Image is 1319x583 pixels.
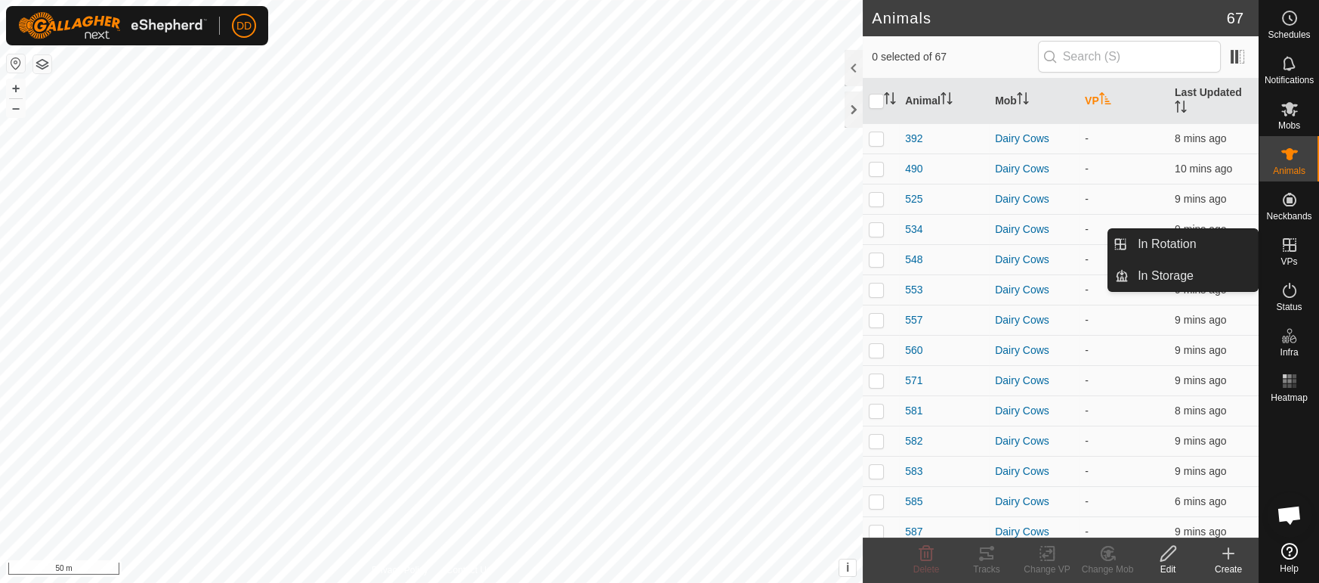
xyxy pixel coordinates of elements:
[1138,267,1194,285] span: In Storage
[1085,526,1089,538] app-display-virtual-paddock-transition: -
[905,433,922,449] span: 582
[1085,465,1089,477] app-display-virtual-paddock-transition: -
[446,563,491,577] a: Contact Us
[1280,257,1297,266] span: VPs
[1175,132,1226,144] span: 4 Sept 2025, 5:22 am
[995,343,1073,358] div: Dairy Cows
[995,373,1073,389] div: Dairy Cows
[905,464,922,479] span: 583
[1278,121,1300,130] span: Mobs
[1129,229,1258,259] a: In Rotation
[1085,405,1089,417] app-display-virtual-paddock-transition: -
[1099,95,1111,107] p-sorticon: Activate to sort
[905,282,922,298] span: 553
[995,161,1073,177] div: Dairy Cows
[1017,95,1029,107] p-sorticon: Activate to sort
[1266,212,1311,221] span: Neckbands
[913,564,940,575] span: Delete
[1085,314,1089,326] app-display-virtual-paddock-transition: -
[905,222,922,237] span: 534
[956,563,1017,576] div: Tracks
[18,12,207,39] img: Gallagher Logo
[905,373,922,389] span: 571
[872,49,1037,65] span: 0 selected of 67
[1175,163,1232,175] span: 4 Sept 2025, 5:20 am
[1038,41,1221,73] input: Search (S)
[1175,465,1226,477] span: 4 Sept 2025, 5:21 am
[1085,284,1089,296] app-display-virtual-paddock-transition: -
[905,312,922,328] span: 557
[1085,374,1089,386] app-display-virtual-paddock-transition: -
[1085,223,1089,235] app-display-virtual-paddock-transition: -
[1175,374,1226,386] span: 4 Sept 2025, 5:22 am
[905,252,922,268] span: 548
[995,403,1073,419] div: Dairy Cows
[1175,193,1226,205] span: 4 Sept 2025, 5:21 am
[1276,302,1302,312] span: Status
[1265,76,1314,85] span: Notifications
[905,343,922,358] span: 560
[1280,348,1298,357] span: Infra
[1175,284,1226,296] span: 4 Sept 2025, 5:21 am
[1138,563,1198,576] div: Edit
[236,18,252,34] span: DD
[995,131,1073,147] div: Dairy Cows
[1273,166,1305,175] span: Animals
[1175,495,1226,507] span: 4 Sept 2025, 5:24 am
[1085,344,1089,356] app-display-virtual-paddock-transition: -
[1085,132,1089,144] app-display-virtual-paddock-transition: -
[1169,79,1259,124] th: Last Updated
[995,191,1073,207] div: Dairy Cows
[1227,7,1243,29] span: 67
[905,524,922,540] span: 587
[872,9,1227,27] h2: Animals
[1017,563,1077,576] div: Change VP
[1085,193,1089,205] app-display-virtual-paddock-transition: -
[1175,435,1226,447] span: 4 Sept 2025, 5:22 am
[1175,103,1187,115] p-sorticon: Activate to sort
[995,252,1073,268] div: Dairy Cows
[1085,495,1089,507] app-display-virtual-paddock-transition: -
[7,79,25,98] button: +
[995,524,1073,540] div: Dairy Cows
[1085,163,1089,175] app-display-virtual-paddock-transition: -
[372,563,428,577] a: Privacy Policy
[1271,393,1308,402] span: Heatmap
[995,494,1073,510] div: Dairy Cows
[1259,537,1319,579] a: Help
[1268,30,1310,39] span: Schedules
[995,312,1073,328] div: Dairy Cows
[1138,235,1196,253] span: In Rotation
[1175,344,1226,356] span: 4 Sept 2025, 5:22 am
[905,403,922,419] span: 581
[1085,253,1089,265] app-display-virtual-paddock-transition: -
[905,131,922,147] span: 392
[995,282,1073,298] div: Dairy Cows
[7,99,25,117] button: –
[1175,223,1226,235] span: 4 Sept 2025, 5:21 am
[884,95,896,107] p-sorticon: Activate to sort
[1077,563,1138,576] div: Change Mob
[1079,79,1169,124] th: VP
[1280,564,1299,573] span: Help
[995,433,1073,449] div: Dairy Cows
[7,54,25,73] button: Reset Map
[1175,314,1226,326] span: 4 Sept 2025, 5:21 am
[1108,229,1258,259] li: In Rotation
[995,464,1073,479] div: Dairy Cows
[1085,435,1089,447] app-display-virtual-paddock-transition: -
[905,494,922,510] span: 585
[1198,563,1259,576] div: Create
[905,191,922,207] span: 525
[1129,261,1258,291] a: In Storage
[1175,405,1226,417] span: 4 Sept 2025, 5:22 am
[1175,526,1226,538] span: 4 Sept 2025, 5:21 am
[941,95,953,107] p-sorticon: Activate to sort
[1267,492,1312,538] a: Open chat
[846,561,849,574] span: i
[905,161,922,177] span: 490
[1108,261,1258,291] li: In Storage
[839,560,856,576] button: i
[989,79,1079,124] th: Mob
[899,79,989,124] th: Animal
